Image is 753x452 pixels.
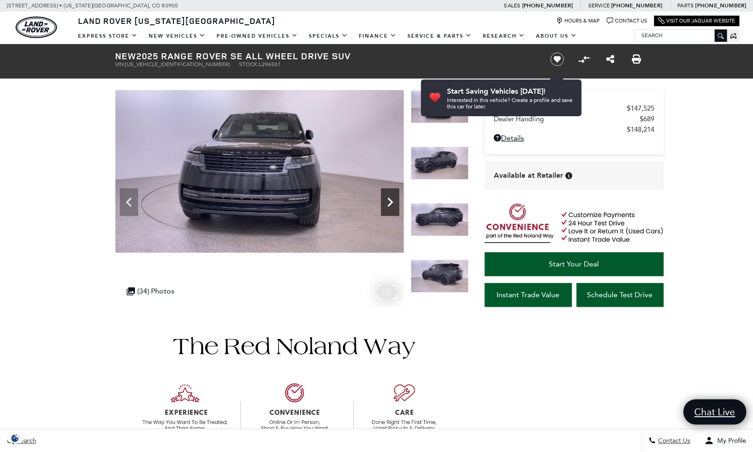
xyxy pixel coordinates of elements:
[477,28,530,44] a: Research
[530,28,582,44] a: About Us
[606,54,614,65] a: Share this New 2025 Range Rover SE All Wheel Drive SUV
[5,433,26,443] section: Click to Open Cookie Consent Modal
[677,2,694,9] span: Parts
[494,115,654,123] a: Dealer Handling $689
[549,260,599,268] span: Start Your Deal
[496,290,559,299] span: Instant Trade Value
[143,28,211,44] a: New Vehicles
[690,406,740,418] span: Chat Live
[16,17,57,38] a: land-rover
[658,17,735,24] a: Visit Our Jaguar Website
[607,17,647,24] a: Contact Us
[632,54,641,65] a: Print this New 2025 Range Rover SE All Wheel Drive SUV
[627,104,654,113] span: $147,525
[115,61,125,68] span: VIN:
[259,61,281,68] span: L296501
[494,170,563,181] span: Available at Retailer
[411,260,469,293] img: New 2025 Santorini Black LAND ROVER SE image 6
[303,28,353,44] a: Specials
[125,61,230,68] span: [US_VEHICLE_IDENTIFICATION_NUMBER]
[411,203,469,236] img: New 2025 Santorini Black LAND ROVER SE image 5
[565,172,572,179] div: Vehicle is in stock and ready for immediate delivery. Due to demand, availability is subject to c...
[504,2,520,9] span: Sales
[115,51,535,61] h1: 2025 Range Rover SE All Wheel Drive SUV
[16,17,57,38] img: Land Rover
[122,282,179,300] div: (34) Photos
[73,15,281,26] a: Land Rover [US_STATE][GEOGRAPHIC_DATA]
[494,115,640,123] span: Dealer Handling
[683,399,746,424] a: Chat Live
[695,2,746,9] a: [PHONE_NUMBER]
[494,104,654,113] a: MSRP $147,525
[411,90,469,123] img: New 2025 Santorini Black LAND ROVER SE image 3
[587,290,653,299] span: Schedule Test Drive
[635,30,726,41] input: Search
[627,125,654,134] span: $148,214
[494,125,654,134] a: $148,214
[239,61,259,68] span: Stock:
[115,90,404,253] img: New 2025 Santorini Black LAND ROVER SE image 3
[485,283,572,307] a: Instant Trade Value
[576,283,664,307] a: Schedule Test Drive
[640,115,654,123] span: $689
[5,433,26,443] img: Opt-Out Icon
[714,437,746,445] span: My Profile
[588,2,609,9] span: Service
[73,28,582,44] nav: Main Navigation
[73,28,143,44] a: EXPRESS STORE
[611,2,662,9] a: [PHONE_NUMBER]
[522,2,573,9] a: [PHONE_NUMBER]
[211,28,303,44] a: Pre-Owned Vehicles
[656,437,690,445] span: Contact Us
[381,188,399,216] div: Next
[556,17,600,24] a: Hours & Map
[115,50,136,62] strong: New
[120,188,138,216] div: Previous
[485,252,664,276] a: Start Your Deal
[7,2,178,9] a: [STREET_ADDRESS] • [US_STATE][GEOGRAPHIC_DATA], CO 80905
[577,52,591,66] button: Compare vehicle
[494,134,654,142] a: Details
[411,147,469,180] img: New 2025 Santorini Black LAND ROVER SE image 4
[494,104,627,113] span: MSRP
[78,15,275,26] span: Land Rover [US_STATE][GEOGRAPHIC_DATA]
[697,429,753,452] button: Open user profile menu
[402,28,477,44] a: Service & Parts
[353,28,402,44] a: Finance
[547,52,567,67] button: Save vehicle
